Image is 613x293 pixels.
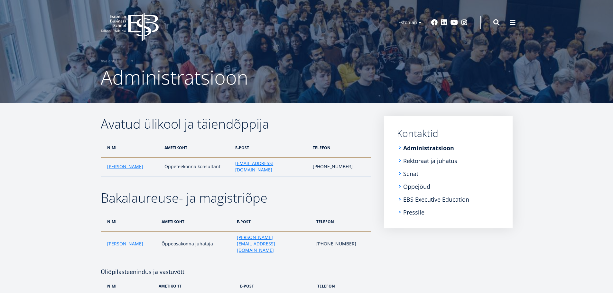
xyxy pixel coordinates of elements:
a: Kontaktid [397,129,500,138]
a: Linkedin [441,19,447,26]
a: Youtube [450,19,458,26]
td: Õppeteekonna konsultant [161,157,232,177]
h2: Avatud ülikool ja täiendõppija [101,116,371,132]
th: nimi [101,138,161,157]
th: telefon [310,138,371,157]
h4: Üliõpilasteenindus ja vastuvõtt [101,257,371,277]
th: ametikoht [158,212,234,231]
a: Õppejõud [403,183,430,190]
a: Administratsioon [403,145,454,151]
a: Avaleht [101,58,114,64]
td: [PHONE_NUMBER] [310,157,371,177]
a: EBS Executive Education [403,196,469,203]
a: [PERSON_NAME] [107,241,143,247]
a: Senat [403,170,418,177]
th: e-post [232,138,310,157]
span: Administratsioon [101,64,248,90]
th: telefon [313,212,371,231]
a: [EMAIL_ADDRESS][DOMAIN_NAME] [235,160,306,173]
td: Õppeosakonna juhataja [158,231,234,257]
a: Instagram [461,19,468,26]
th: ametikoht [161,138,232,157]
a: Facebook [431,19,438,26]
h2: Bakalaureuse- ja magistriõpe [101,190,371,206]
td: [PHONE_NUMBER] [313,231,371,257]
a: [PERSON_NAME] [107,163,143,170]
a: Rektoraat ja juhatus [403,158,457,164]
a: [PERSON_NAME][EMAIL_ADDRESS][DOMAIN_NAME] [237,234,310,253]
th: e-post [234,212,313,231]
a: Pressile [403,209,424,215]
th: nimi [101,212,158,231]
